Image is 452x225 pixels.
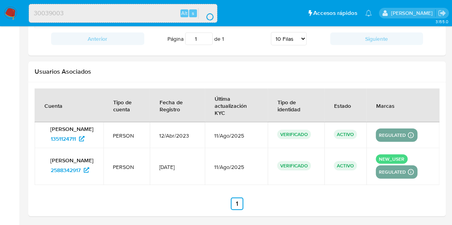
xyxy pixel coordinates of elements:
[198,8,214,19] button: search-icon
[35,68,439,76] h2: Usuarios Asociados
[435,18,448,25] span: 3.155.0
[365,10,372,16] a: Notificaciones
[192,9,194,17] span: s
[181,9,187,17] span: Alt
[29,8,217,18] input: Buscar usuario o caso...
[313,9,357,17] span: Accesos rápidos
[391,9,435,17] p: leonardo.alvarezortiz@mercadolibre.com.co
[438,9,446,17] a: Salir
